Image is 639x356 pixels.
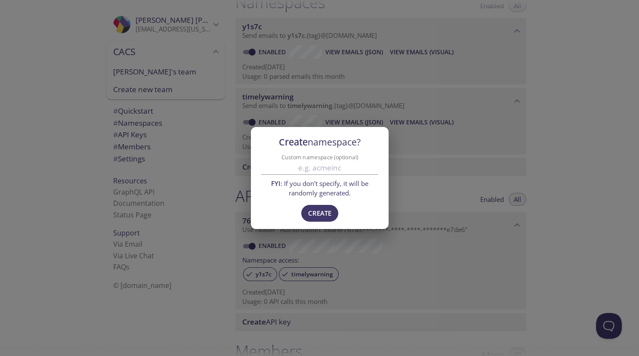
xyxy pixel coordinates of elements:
[308,207,331,219] span: Create
[301,205,338,221] button: Create
[261,179,378,198] span: : If you don't specify, it will be randomly generated.
[308,136,361,148] span: namespace?
[276,155,364,160] label: Custom namespace (optional)
[279,136,361,148] span: Create
[261,161,378,175] input: e.g. acmeinc
[271,179,281,188] span: FYI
